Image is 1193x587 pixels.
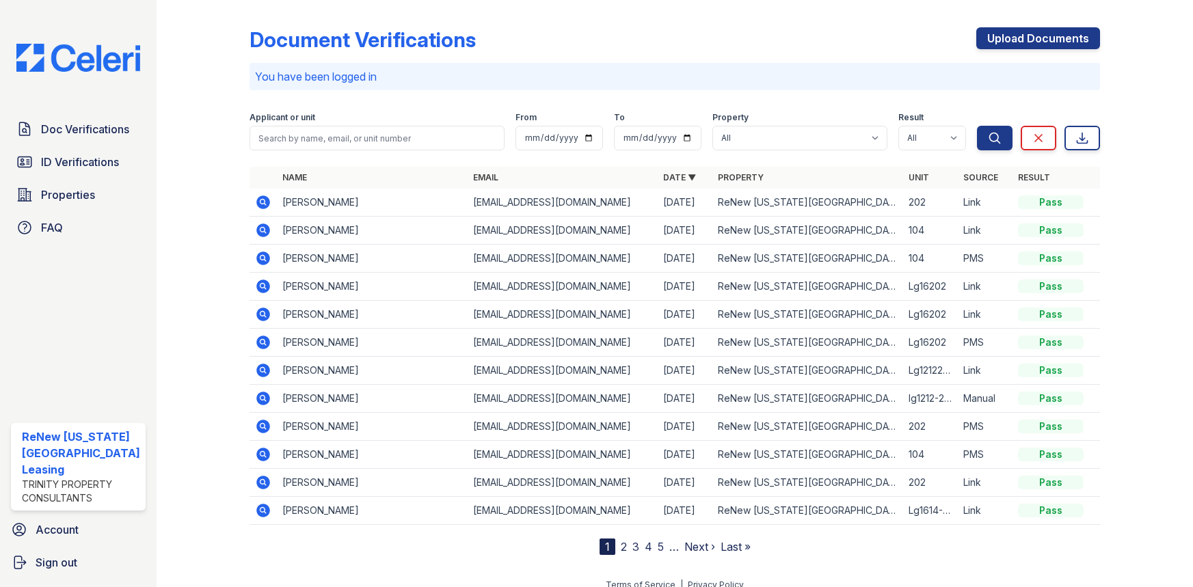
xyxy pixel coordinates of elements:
[663,172,696,182] a: Date ▼
[903,189,958,217] td: 202
[658,329,712,357] td: [DATE]
[903,329,958,357] td: Lg16202
[903,245,958,273] td: 104
[277,273,468,301] td: [PERSON_NAME]
[41,121,129,137] span: Doc Verifications
[1018,476,1084,489] div: Pass
[1018,420,1084,433] div: Pass
[712,357,903,385] td: ReNew [US_STATE][GEOGRAPHIC_DATA]
[958,441,1013,469] td: PMS
[1018,392,1084,405] div: Pass
[468,385,658,413] td: [EMAIL_ADDRESS][DOMAIN_NAME]
[1018,504,1084,517] div: Pass
[468,189,658,217] td: [EMAIL_ADDRESS][DOMAIN_NAME]
[958,413,1013,441] td: PMS
[903,497,958,525] td: Lg1614-202
[1018,448,1084,461] div: Pass
[473,172,498,182] a: Email
[277,385,468,413] td: [PERSON_NAME]
[712,413,903,441] td: ReNew [US_STATE][GEOGRAPHIC_DATA]
[277,217,468,245] td: [PERSON_NAME]
[277,301,468,329] td: [PERSON_NAME]
[36,554,77,571] span: Sign out
[645,540,652,554] a: 4
[903,301,958,329] td: Lg16202
[1018,172,1050,182] a: Result
[5,44,151,72] img: CE_Logo_Blue-a8612792a0a2168367f1c8372b55b34899dd931a85d93a1a3d3e32e68fde9ad4.png
[277,357,468,385] td: [PERSON_NAME]
[11,115,146,143] a: Doc Verifications
[658,357,712,385] td: [DATE]
[658,441,712,469] td: [DATE]
[277,469,468,497] td: [PERSON_NAME]
[712,273,903,301] td: ReNew [US_STATE][GEOGRAPHIC_DATA]
[658,245,712,273] td: [DATE]
[958,245,1013,273] td: PMS
[632,540,639,554] a: 3
[468,497,658,525] td: [EMAIL_ADDRESS][DOMAIN_NAME]
[277,189,468,217] td: [PERSON_NAME]
[22,428,140,478] div: ReNew [US_STATE][GEOGRAPHIC_DATA] Leasing
[712,441,903,469] td: ReNew [US_STATE][GEOGRAPHIC_DATA]
[903,413,958,441] td: 202
[1018,251,1084,265] div: Pass
[903,385,958,413] td: lg1212-202
[468,413,658,441] td: [EMAIL_ADDRESS][DOMAIN_NAME]
[600,538,615,555] div: 1
[11,181,146,208] a: Properties
[958,329,1013,357] td: PMS
[658,385,712,413] td: [DATE]
[712,301,903,329] td: ReNew [US_STATE][GEOGRAPHIC_DATA]
[250,112,315,123] label: Applicant or unit
[903,357,958,385] td: Lg1212202
[1018,195,1084,209] div: Pass
[669,538,679,555] span: …
[958,273,1013,301] td: Link
[718,172,764,182] a: Property
[712,469,903,497] td: ReNew [US_STATE][GEOGRAPHIC_DATA]
[5,516,151,543] a: Account
[658,301,712,329] td: [DATE]
[684,540,715,554] a: Next ›
[277,245,468,273] td: [PERSON_NAME]
[277,497,468,525] td: [PERSON_NAME]
[958,469,1013,497] td: Link
[712,497,903,525] td: ReNew [US_STATE][GEOGRAPHIC_DATA]
[468,245,658,273] td: [EMAIL_ADDRESS][DOMAIN_NAME]
[903,469,958,497] td: 202
[963,172,998,182] a: Source
[468,273,658,301] td: [EMAIL_ADDRESS][DOMAIN_NAME]
[41,187,95,203] span: Properties
[712,329,903,357] td: ReNew [US_STATE][GEOGRAPHIC_DATA]
[976,27,1100,49] a: Upload Documents
[1018,223,1084,237] div: Pass
[898,112,924,123] label: Result
[958,357,1013,385] td: Link
[41,154,119,170] span: ID Verifications
[1018,364,1084,377] div: Pass
[250,126,505,150] input: Search by name, email, or unit number
[36,521,79,538] span: Account
[22,478,140,505] div: Trinity Property Consultants
[1018,279,1084,293] div: Pass
[903,441,958,469] td: 104
[468,441,658,469] td: [EMAIL_ADDRESS][DOMAIN_NAME]
[282,172,307,182] a: Name
[712,189,903,217] td: ReNew [US_STATE][GEOGRAPHIC_DATA]
[515,112,537,123] label: From
[5,549,151,576] button: Sign out
[250,27,476,52] div: Document Verifications
[903,273,958,301] td: Lg16202
[614,112,625,123] label: To
[712,245,903,273] td: ReNew [US_STATE][GEOGRAPHIC_DATA]
[658,469,712,497] td: [DATE]
[255,68,1095,85] p: You have been logged in
[712,217,903,245] td: ReNew [US_STATE][GEOGRAPHIC_DATA]
[277,413,468,441] td: [PERSON_NAME]
[468,329,658,357] td: [EMAIL_ADDRESS][DOMAIN_NAME]
[958,189,1013,217] td: Link
[277,441,468,469] td: [PERSON_NAME]
[658,497,712,525] td: [DATE]
[41,219,63,236] span: FAQ
[909,172,929,182] a: Unit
